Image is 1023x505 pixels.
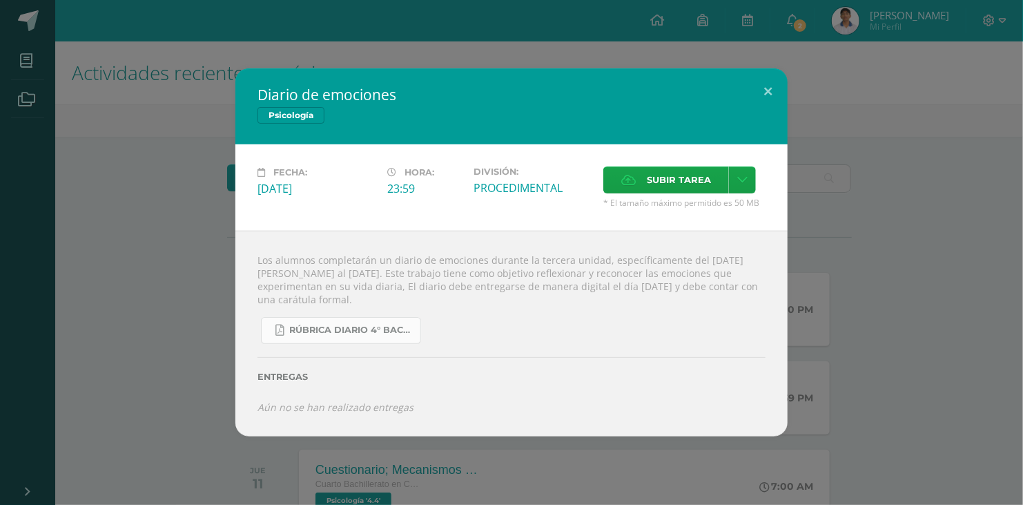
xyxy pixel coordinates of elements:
[474,180,592,196] div: PROCEDIMENTAL
[474,166,592,177] label: División:
[257,107,324,124] span: Psicología
[387,181,462,196] div: 23:59
[257,85,766,104] h2: Diario de emociones
[405,167,434,178] span: Hora:
[235,231,788,437] div: Los alumnos completarán un diario de emociones durante la tercera unidad, específicamente del [DA...
[257,401,413,414] i: Aún no se han realizado entregas
[257,181,376,196] div: [DATE]
[257,372,766,382] label: Entregas
[289,325,413,336] span: RÚBRICA DIARIO 4° BACHI.pdf
[748,68,788,115] button: Close (Esc)
[261,317,421,344] a: RÚBRICA DIARIO 4° BACHI.pdf
[647,167,711,193] span: Subir tarea
[603,197,766,209] span: * El tamaño máximo permitido es 50 MB
[273,167,307,178] span: Fecha:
